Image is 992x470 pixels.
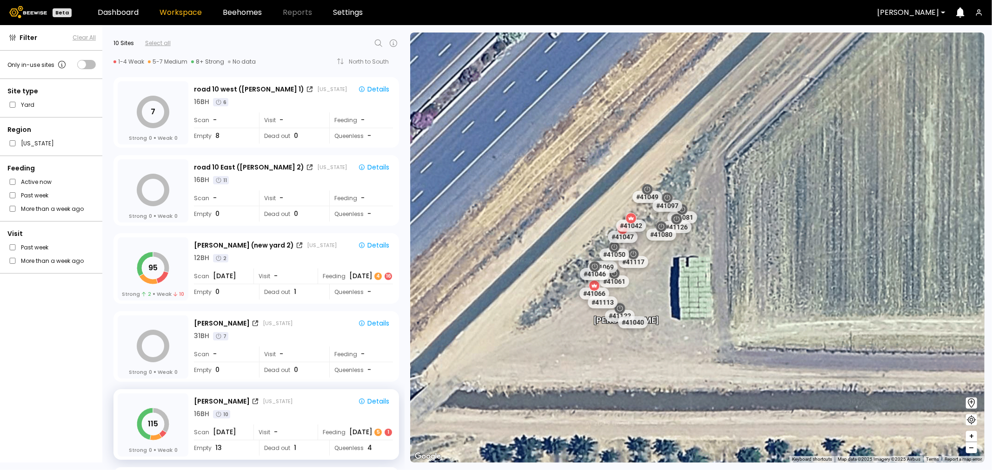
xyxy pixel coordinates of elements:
a: Settings [333,9,363,16]
div: Strong Weak [129,134,178,142]
div: 5-7 Medium [148,58,187,65]
div: Empty [194,440,253,456]
label: Yard [21,100,34,110]
span: 8 [215,131,220,141]
div: Details [358,163,389,171]
div: 8+ Strong [191,58,224,65]
span: Clear All [73,33,96,42]
label: Past week [21,190,48,200]
div: Feeding [318,424,393,440]
div: [US_STATE] [317,85,347,93]
div: # 41047 [608,231,638,243]
div: 16 BH [194,97,209,107]
div: [PERSON_NAME] [194,319,250,328]
div: Empty [194,206,253,222]
div: # 41049 [632,191,662,203]
span: 0 [174,446,178,454]
div: Details [358,397,389,405]
tspan: 7 [151,106,155,117]
div: # 41126 [662,221,692,233]
div: Dead out [259,284,323,300]
tspan: 95 [148,262,158,273]
div: Feeding [329,112,393,128]
div: Feeding [329,346,393,362]
div: Visit [7,229,96,239]
span: 0 [294,209,298,219]
div: Empty [194,284,253,300]
div: 10 Sites [113,39,134,47]
label: More than a week ago [21,204,84,214]
button: Details [354,317,393,329]
div: Empty [194,128,253,144]
div: Queenless [329,284,393,300]
div: Feeding [329,190,393,206]
label: [US_STATE] [21,138,54,148]
span: Map data ©2025 Imagery ©2025 Airbus [838,457,920,462]
div: Visit [259,112,323,128]
tspan: 115 [148,418,158,429]
span: Filter [20,33,37,43]
div: 6 [213,98,228,106]
div: No data [228,58,256,65]
span: Reports [283,9,312,16]
div: # 41069 [588,261,618,273]
span: – [969,442,974,454]
div: Visit [253,268,317,284]
div: Select all [145,39,171,47]
span: 0 [149,446,152,454]
div: 31 BH [194,331,209,341]
div: Dead out [259,128,323,144]
img: Google [413,450,443,463]
button: – [966,442,977,453]
div: # 41080 [646,228,676,241]
div: Scan [194,268,253,284]
div: 10 [213,410,230,418]
div: 5 [374,429,382,436]
div: [US_STATE] [263,320,293,327]
label: Past week [21,242,48,252]
span: 4 [367,443,372,453]
div: 4 [374,273,382,280]
div: Only in-use sites [7,59,67,70]
div: - [361,349,366,359]
div: Visit [259,346,323,362]
a: Open this area in Google Maps (opens a new window) [413,450,443,463]
span: - [213,349,217,359]
div: Scan [194,424,253,440]
span: - [280,115,283,125]
button: Details [354,239,393,251]
div: # 41050 [599,248,629,261]
span: 0 [215,365,220,375]
div: Beta [53,8,72,17]
div: [DATE] [349,271,393,281]
span: 0 [149,212,152,220]
label: More than a week ago [21,256,84,266]
div: 2 [213,254,228,262]
div: North to South [349,59,395,65]
label: Active now [21,177,52,187]
span: 0 [215,209,220,219]
div: [DATE] [349,427,393,437]
div: Visit [259,190,323,206]
div: 16 BH [194,175,209,185]
span: - [367,287,371,297]
span: - [367,365,371,375]
div: Strong Weak [122,290,184,298]
span: 2 [142,290,151,298]
div: 1 [385,429,392,436]
a: Workspace [160,9,202,16]
span: 10 [173,290,184,298]
span: 1 [294,287,296,297]
div: [US_STATE] [317,163,347,171]
div: [PERSON_NAME] [593,306,658,325]
div: [PERSON_NAME] [194,397,250,406]
div: 16 [385,273,392,280]
span: 13 [215,443,222,453]
div: # 41066 [579,287,609,300]
div: Feeding [318,268,393,284]
span: 0 [294,131,298,141]
span: - [213,193,217,203]
div: 12 BH [194,253,209,263]
div: 1-4 Weak [113,58,144,65]
div: [PERSON_NAME] (new yard 2) [194,241,294,250]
